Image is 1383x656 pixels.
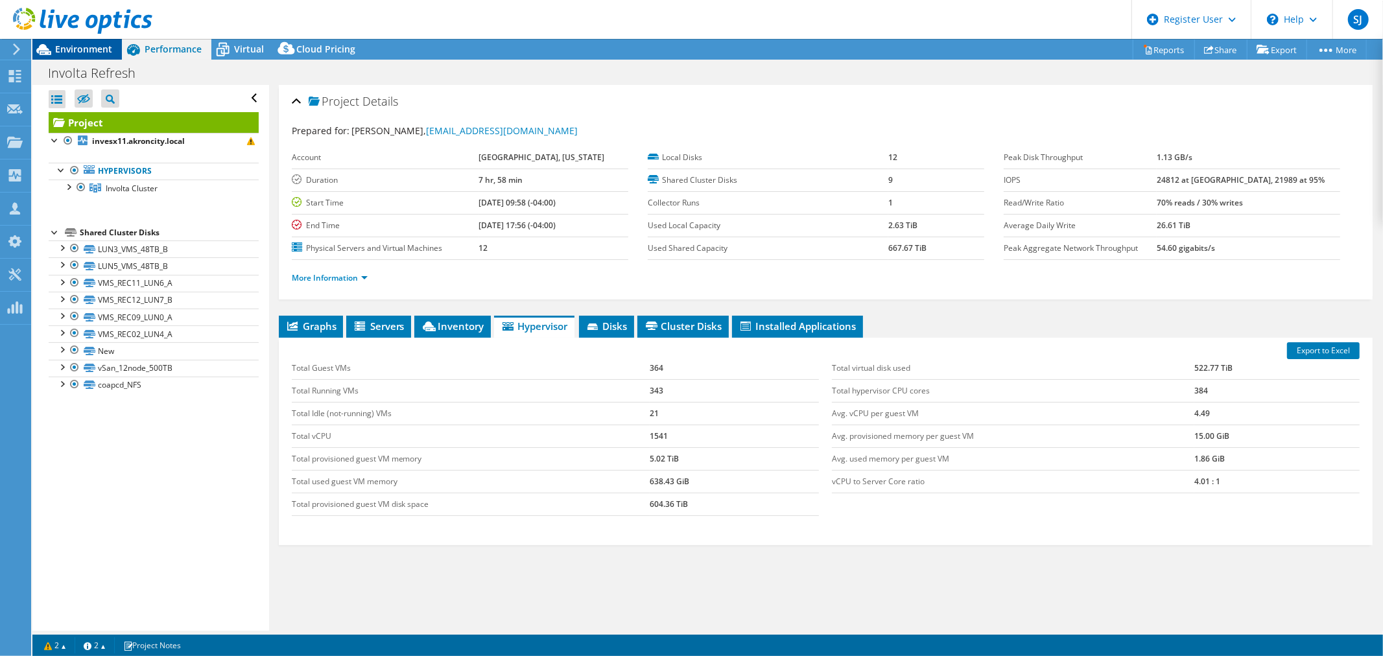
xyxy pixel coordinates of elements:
label: Used Shared Capacity [648,242,888,255]
td: 4.49 [1194,402,1360,425]
a: Reports [1133,40,1195,60]
td: 522.77 TiB [1194,357,1360,380]
span: Project [309,95,359,108]
span: Cluster Disks [644,320,722,333]
b: 26.61 TiB [1157,220,1190,231]
label: Shared Cluster Disks [648,174,888,187]
a: Project Notes [114,637,190,653]
span: Environment [55,43,112,55]
a: 2 [75,637,115,653]
a: Involta Cluster [49,180,259,196]
span: SJ [1348,9,1369,30]
span: Inventory [421,320,484,333]
td: 21 [650,402,819,425]
a: More [1306,40,1367,60]
label: Used Local Capacity [648,219,888,232]
td: Avg. vCPU per guest VM [832,402,1194,425]
span: Details [362,93,398,109]
b: 1.13 GB/s [1157,152,1192,163]
label: Average Daily Write [1004,219,1157,232]
a: [EMAIL_ADDRESS][DOMAIN_NAME] [427,124,578,137]
td: 1.86 GiB [1194,447,1360,470]
span: Performance [145,43,202,55]
b: [DATE] 17:56 (-04:00) [479,220,556,231]
label: Account [292,151,479,164]
td: 1541 [650,425,819,447]
td: Total Running VMs [292,379,650,402]
a: More Information [292,272,368,283]
span: Installed Applications [739,320,857,333]
td: vCPU to Server Core ratio [832,470,1194,493]
label: Physical Servers and Virtual Machines [292,242,479,255]
b: 24812 at [GEOGRAPHIC_DATA], 21989 at 95% [1157,174,1325,185]
label: Peak Aggregate Network Throughput [1004,242,1157,255]
b: [GEOGRAPHIC_DATA], [US_STATE] [479,152,604,163]
a: VMS_REC12_LUN7_B [49,292,259,309]
td: Total virtual disk used [832,357,1194,380]
a: VMS_REC09_LUN0_A [49,309,259,325]
td: 384 [1194,379,1360,402]
div: Shared Cluster Disks [80,225,259,240]
label: Duration [292,174,479,187]
a: coapcd_NFS [49,377,259,393]
a: Hypervisors [49,163,259,180]
a: VMS_REC11_LUN6_A [49,275,259,292]
b: 54.60 gigabits/s [1157,242,1215,253]
b: 1 [888,197,893,208]
td: Total provisioned guest VM memory [292,447,650,470]
label: IOPS [1004,174,1157,187]
label: Start Time [292,196,479,209]
b: 12 [888,152,897,163]
label: Local Disks [648,151,888,164]
b: 9 [888,174,893,185]
td: Total Guest VMs [292,357,650,380]
a: Project [49,112,259,133]
span: Involta Cluster [106,183,158,194]
span: Virtual [234,43,264,55]
a: Share [1194,40,1247,60]
a: New [49,342,259,359]
a: Export to Excel [1287,342,1360,359]
svg: \n [1267,14,1279,25]
a: 2 [35,637,75,653]
td: Total vCPU [292,425,650,447]
td: 604.36 TiB [650,493,819,515]
span: Graphs [285,320,337,333]
label: Prepared for: [292,124,349,137]
a: LUN5_VMS_48TB_B [49,257,259,274]
a: vSan_12node_500TB [49,360,259,377]
b: [DATE] 09:58 (-04:00) [479,197,556,208]
td: Total used guest VM memory [292,470,650,493]
h1: Involta Refresh [42,66,156,80]
td: Total hypervisor CPU cores [832,379,1194,402]
td: 364 [650,357,819,380]
span: Servers [353,320,405,333]
td: 343 [650,379,819,402]
td: Avg. provisioned memory per guest VM [832,425,1194,447]
b: 12 [479,242,488,253]
span: Cloud Pricing [296,43,355,55]
td: 638.43 GiB [650,470,819,493]
td: Avg. used memory per guest VM [832,447,1194,470]
label: Peak Disk Throughput [1004,151,1157,164]
label: Read/Write Ratio [1004,196,1157,209]
b: 70% reads / 30% writes [1157,197,1243,208]
span: [PERSON_NAME], [351,124,578,137]
a: Export [1247,40,1307,60]
b: 667.67 TiB [888,242,927,253]
span: Disks [585,320,628,333]
td: 15.00 GiB [1194,425,1360,447]
td: Total Idle (not-running) VMs [292,402,650,425]
a: VMS_REC02_LUN4_A [49,325,259,342]
td: 5.02 TiB [650,447,819,470]
span: Hypervisor [501,320,568,333]
td: 4.01 : 1 [1194,470,1360,493]
b: invesx11.akroncity.local [92,135,185,146]
label: End Time [292,219,479,232]
b: 2.63 TiB [888,220,917,231]
a: LUN3_VMS_48TB_B [49,240,259,257]
td: Total provisioned guest VM disk space [292,493,650,515]
label: Collector Runs [648,196,888,209]
a: invesx11.akroncity.local [49,133,259,150]
b: 7 hr, 58 min [479,174,523,185]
